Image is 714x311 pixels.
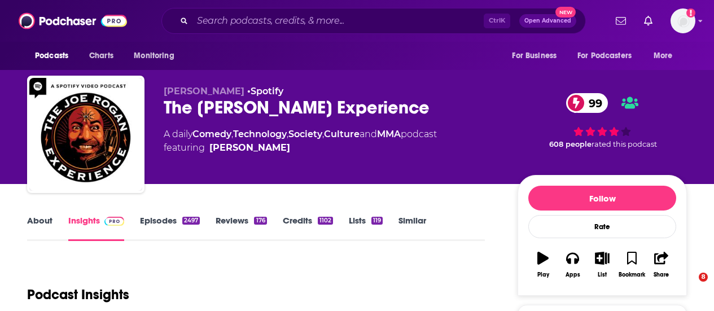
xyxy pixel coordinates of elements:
[164,141,437,155] span: featuring
[577,48,632,64] span: For Podcasters
[671,8,695,33] img: User Profile
[619,271,645,278] div: Bookmark
[371,217,383,225] div: 119
[671,8,695,33] button: Show profile menu
[686,8,695,17] svg: Add a profile image
[251,86,283,97] a: Spotify
[699,273,708,282] span: 8
[524,18,571,24] span: Open Advanced
[182,217,200,225] div: 2497
[592,140,657,148] span: rated this podcast
[192,129,231,139] a: Comedy
[570,45,648,67] button: open menu
[82,45,120,67] a: Charts
[288,129,322,139] a: Society
[519,14,576,28] button: Open AdvancedNew
[360,129,377,139] span: and
[647,244,676,285] button: Share
[588,244,617,285] button: List
[566,93,608,113] a: 99
[19,10,127,32] img: Podchaser - Follow, Share and Rate Podcasts
[558,244,587,285] button: Apps
[518,86,687,156] div: 99 608 peoplerated this podcast
[192,12,484,30] input: Search podcasts, credits, & more...
[676,273,703,300] iframe: Intercom live chat
[134,48,174,64] span: Monitoring
[233,129,287,139] a: Technology
[164,128,437,155] div: A daily podcast
[611,11,630,30] a: Show notifications dropdown
[528,244,558,285] button: Play
[598,271,607,278] div: List
[528,215,676,238] div: Rate
[654,271,669,278] div: Share
[161,8,586,34] div: Search podcasts, credits, & more...
[247,86,283,97] span: •
[639,11,657,30] a: Show notifications dropdown
[512,48,557,64] span: For Business
[318,217,333,225] div: 1102
[27,45,83,67] button: open menu
[324,129,360,139] a: Culture
[537,271,549,278] div: Play
[164,86,244,97] span: [PERSON_NAME]
[209,141,290,155] a: Joe Rogan
[27,286,129,303] h1: Podcast Insights
[528,186,676,211] button: Follow
[504,45,571,67] button: open menu
[646,45,687,67] button: open menu
[27,215,52,241] a: About
[29,78,142,191] img: The Joe Rogan Experience
[287,129,288,139] span: ,
[349,215,383,241] a: Lists119
[398,215,426,241] a: Similar
[549,140,592,148] span: 608 people
[617,244,646,285] button: Bookmark
[126,45,189,67] button: open menu
[89,48,113,64] span: Charts
[671,8,695,33] span: Logged in as lilifeinberg
[216,215,266,241] a: Reviews176
[322,129,324,139] span: ,
[555,7,576,17] span: New
[566,271,580,278] div: Apps
[35,48,68,64] span: Podcasts
[68,215,124,241] a: InsightsPodchaser Pro
[140,215,200,241] a: Episodes2497
[283,215,333,241] a: Credits1102
[484,14,510,28] span: Ctrl K
[577,93,608,113] span: 99
[254,217,266,225] div: 176
[377,129,401,139] a: MMA
[104,217,124,226] img: Podchaser Pro
[231,129,233,139] span: ,
[654,48,673,64] span: More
